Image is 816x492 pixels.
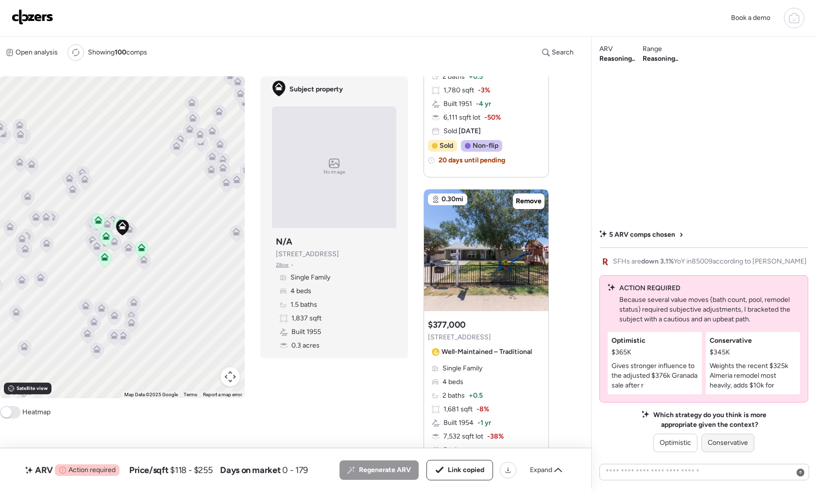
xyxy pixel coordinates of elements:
[476,404,489,414] span: -8%
[443,445,457,455] span: Pool
[612,336,646,346] span: Optimistic
[359,465,411,475] span: Regenerate ARV
[291,314,322,323] span: 1,837 sqft
[478,86,490,95] span: -3%
[184,392,197,397] a: Terms
[35,464,53,476] span: ARV
[469,391,483,401] span: + 0.5
[439,156,505,165] span: 20 days until pending
[16,48,58,57] span: Open analysis
[442,364,482,373] span: Single Family
[290,300,317,310] span: 1.5 baths
[442,391,465,401] span: 2 baths
[448,465,484,475] span: Link copied
[619,295,800,324] p: Because several value moves (bath count, pool, remodel status) required subjective adjustments, I...
[443,404,473,414] span: 1,681 sqft
[643,54,678,64] span: Reasoning..
[323,168,345,176] span: No image
[68,465,116,475] span: Action required
[276,249,339,259] span: [STREET_ADDRESS]
[516,196,542,206] span: Remove
[428,333,491,342] span: [STREET_ADDRESS]
[442,194,463,204] span: 0.30mi
[443,126,481,136] span: Sold
[443,113,480,123] span: 6,111 sqft lot
[124,392,178,397] span: Map Data ©2025 Google
[115,48,126,56] span: 100
[653,410,766,430] span: Which strategy do you think is more appropriate given the context?
[88,48,147,57] span: Showing comps
[552,48,574,57] span: Search
[731,14,770,22] span: Book a demo
[473,141,498,151] span: Non-flip
[442,347,532,357] span: Well-Maintained – Traditional
[291,327,321,337] span: Built 1955
[710,348,730,357] span: $345K
[660,438,691,448] span: Optimistic
[17,385,48,392] span: Satellite view
[469,72,483,82] span: + 0.5
[612,361,698,390] p: Gives stronger influence to the adjusted $376k Granada sale after r
[443,418,474,428] span: Built 1954
[220,464,280,476] span: Days on market
[457,127,481,135] span: [DATE]
[276,236,292,247] h3: N/A
[443,432,483,441] span: 7,532 sqft lot
[442,377,463,387] span: 4 beds
[291,261,293,269] span: •
[428,319,466,331] h3: $377,000
[530,465,552,475] span: Expand
[643,44,662,54] span: Range
[12,9,53,25] img: Logo
[641,257,674,265] span: down 3.1%
[442,72,465,82] span: 2 baths
[476,99,491,109] span: -4 yr
[129,464,168,476] span: Price/sqft
[477,418,491,428] span: -1 yr
[22,407,51,417] span: Heatmap
[440,141,453,151] span: Sold
[612,348,631,357] span: $365K
[599,44,613,54] span: ARV
[2,386,34,398] img: Google
[282,464,307,476] span: 0 - 179
[291,341,320,351] span: 0.3 acres
[2,386,34,398] a: Open this area in Google Maps (opens a new window)
[708,438,748,448] span: Conservative
[443,86,474,95] span: 1,780 sqft
[487,432,504,441] span: -38%
[443,99,472,109] span: Built 1951
[710,336,752,346] span: Conservative
[221,367,240,387] button: Map camera controls
[289,85,343,94] span: Subject property
[619,283,680,293] span: ACTION REQUIRED
[290,286,311,296] span: 4 beds
[276,261,289,269] span: Zillow
[203,392,242,397] a: Report a map error
[170,464,212,476] span: $118 - $255
[710,361,796,390] p: Weights the recent $325k Almeria remodel most heavily, adds $10k for
[599,54,635,64] span: Reasoning..
[484,113,501,123] span: -50%
[609,230,675,240] span: 5 ARV comps chosen
[290,273,330,282] span: Single Family
[613,257,807,266] span: SFHs are YoY in 85009 according to [PERSON_NAME]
